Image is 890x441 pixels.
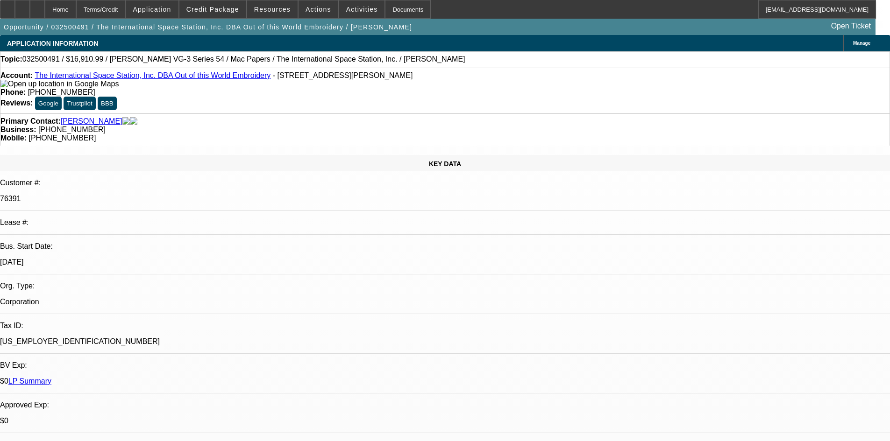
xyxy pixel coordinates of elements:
span: [PHONE_NUMBER] [38,126,106,133]
strong: Mobile: [0,134,27,142]
button: Activities [339,0,385,18]
img: linkedin-icon.png [130,117,137,126]
strong: Phone: [0,88,26,96]
span: Actions [306,6,331,13]
span: Resources [254,6,291,13]
span: - [STREET_ADDRESS][PERSON_NAME] [273,71,413,79]
a: View Google Maps [0,80,119,88]
strong: Topic: [0,55,22,63]
button: Google [35,97,62,110]
span: Activities [346,6,378,13]
button: Credit Package [179,0,246,18]
button: BBB [98,97,117,110]
a: Open Ticket [827,18,875,34]
span: Manage [853,41,870,46]
strong: Account: [0,71,33,79]
strong: Primary Contact: [0,117,61,126]
span: 032500491 / $16,910.99 / [PERSON_NAME] VG-3 Series 54 / Mac Papers / The International Space Stat... [22,55,465,63]
img: facebook-icon.png [122,117,130,126]
button: Trustpilot [64,97,95,110]
a: LP Summary [8,377,51,385]
span: Opportunity / 032500491 / The International Space Station, Inc. DBA Out of this World Embroidery ... [4,23,412,31]
img: Open up location in Google Maps [0,80,119,88]
strong: Reviews: [0,99,33,107]
a: The International Space Station, Inc. DBA Out of this World Embroidery [35,71,271,79]
span: Application [133,6,171,13]
a: [PERSON_NAME] [61,117,122,126]
span: KEY DATA [429,160,461,168]
span: [PHONE_NUMBER] [28,88,95,96]
button: Application [126,0,178,18]
span: Credit Package [186,6,239,13]
button: Actions [299,0,338,18]
span: [PHONE_NUMBER] [28,134,96,142]
strong: Business: [0,126,36,133]
button: Resources [247,0,298,18]
span: APPLICATION INFORMATION [7,40,98,47]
